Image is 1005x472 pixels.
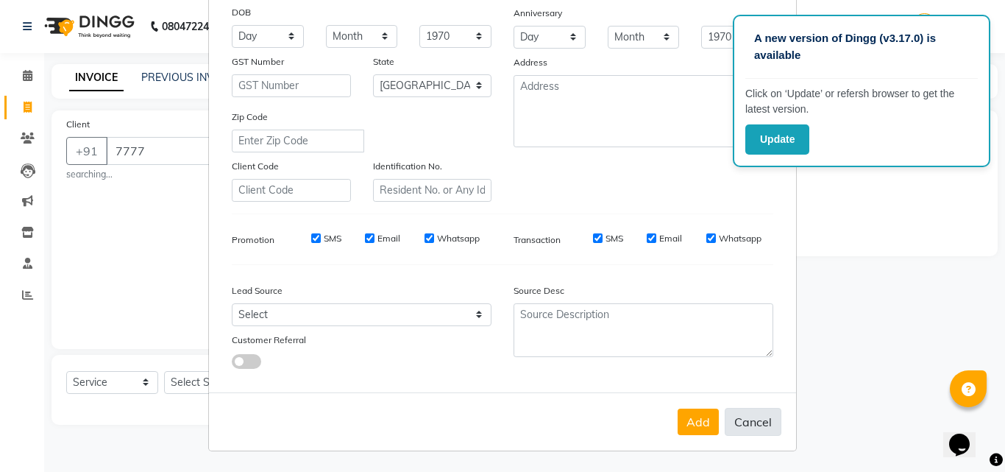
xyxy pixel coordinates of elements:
input: Enter Zip Code [232,130,364,152]
label: Identification No. [373,160,442,173]
button: Add [678,409,719,435]
label: SMS [324,232,341,245]
input: GST Number [232,74,351,97]
label: Promotion [232,233,274,247]
p: A new version of Dingg (v3.17.0) is available [754,30,969,63]
label: Whatsapp [719,232,761,245]
label: DOB [232,6,251,19]
label: Email [659,232,682,245]
label: SMS [606,232,623,245]
label: Zip Code [232,110,268,124]
p: Click on ‘Update’ or refersh browser to get the latest version. [745,86,978,117]
button: Update [745,124,809,155]
input: Client Code [232,179,351,202]
label: Address [514,56,547,69]
label: Client Code [232,160,279,173]
label: State [373,55,394,68]
label: GST Number [232,55,284,68]
label: Whatsapp [437,232,480,245]
label: Anniversary [514,7,562,20]
input: Resident No. or Any Id [373,179,492,202]
label: Source Desc [514,284,564,297]
label: Customer Referral [232,334,306,347]
button: Cancel [725,408,781,436]
label: Transaction [514,233,561,247]
iframe: chat widget [943,413,990,457]
label: Lead Source [232,284,283,297]
label: Email [377,232,400,245]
